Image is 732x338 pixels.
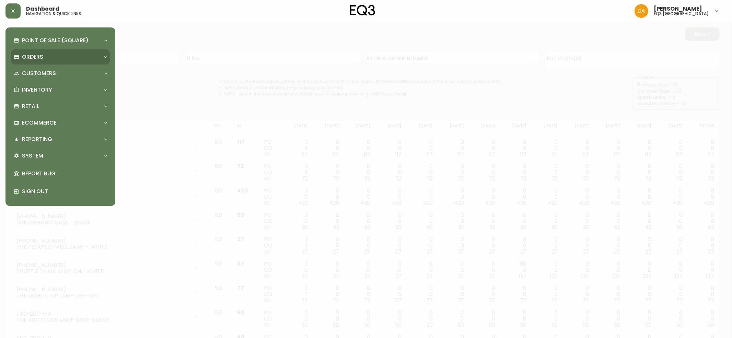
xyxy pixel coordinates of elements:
[635,4,648,18] img: dd1a7e8db21a0ac8adbf82b84ca05374
[22,53,43,61] p: Orders
[22,86,52,94] p: Inventory
[11,115,110,130] div: Ecommerce
[11,132,110,147] div: Reporting
[654,6,702,12] span: [PERSON_NAME]
[22,70,56,77] p: Customers
[350,5,375,16] img: logo
[22,37,89,44] p: Point of Sale (Square)
[22,188,107,195] p: Sign Out
[11,33,110,48] div: Point of Sale (Square)
[22,103,39,110] p: Retail
[11,165,110,183] div: Report Bug
[11,183,110,200] div: Sign Out
[22,152,43,160] p: System
[11,148,110,163] div: System
[26,6,59,12] span: Dashboard
[11,99,110,114] div: Retail
[654,12,709,16] h5: eq3 [GEOGRAPHIC_DATA]
[11,66,110,81] div: Customers
[22,170,107,177] p: Report Bug
[22,119,57,127] p: Ecommerce
[22,136,52,143] p: Reporting
[11,82,110,97] div: Inventory
[11,49,110,65] div: Orders
[26,12,81,16] h5: navigation & quick links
